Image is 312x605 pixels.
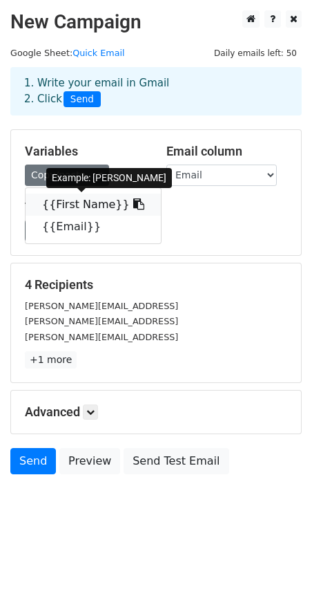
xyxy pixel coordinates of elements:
[25,404,287,420] h5: Advanced
[209,46,302,61] span: Daily emails left: 50
[25,165,109,186] a: Copy/paste...
[25,332,178,342] small: [PERSON_NAME][EMAIL_ADDRESS]
[10,448,56,474] a: Send
[25,301,178,311] small: [PERSON_NAME][EMAIL_ADDRESS]
[25,277,287,292] h5: 4 Recipients
[72,48,124,58] a: Quick Email
[64,91,101,108] span: Send
[25,351,77,369] a: +1 more
[25,316,178,326] small: [PERSON_NAME][EMAIL_ADDRESS]
[25,144,146,159] h5: Variables
[10,10,302,34] h2: New Campaign
[14,75,298,107] div: 1. Write your email in Gmail 2. Click
[209,48,302,58] a: Daily emails left: 50
[26,216,161,238] a: {{Email}}
[26,194,161,216] a: {{First Name}}
[124,448,228,474] a: Send Test Email
[10,48,125,58] small: Google Sheet:
[46,168,172,188] div: Example: [PERSON_NAME]
[166,144,287,159] h5: Email column
[59,448,120,474] a: Preview
[243,539,312,605] iframe: Chat Widget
